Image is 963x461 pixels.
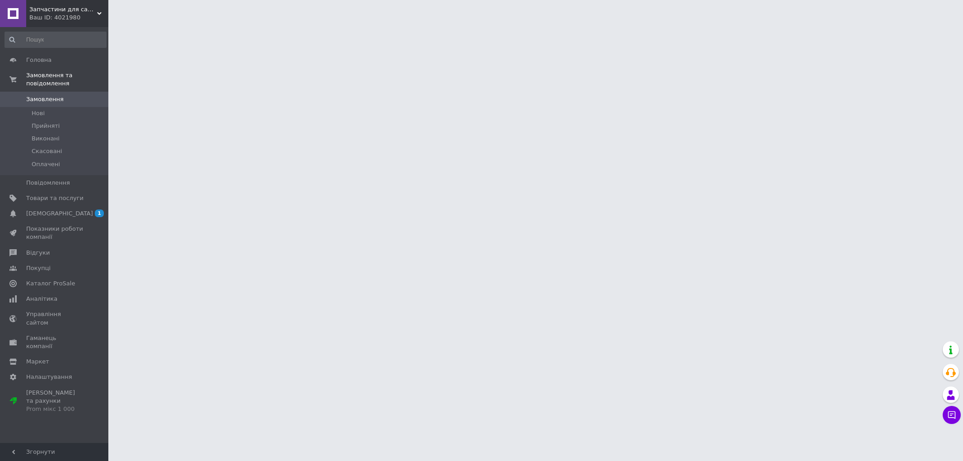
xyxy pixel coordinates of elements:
span: Товари та послуги [26,194,84,202]
span: Прийняті [32,122,60,130]
span: Замовлення [26,95,64,103]
span: 1 [95,210,104,217]
span: [DEMOGRAPHIC_DATA] [26,210,93,218]
div: Ваш ID: 4021980 [29,14,108,22]
button: Чат з покупцем [943,406,961,424]
span: Оплачені [32,160,60,168]
span: Аналітика [26,295,57,303]
span: Запчастини для сантехнічних виробів [29,5,97,14]
div: Prom мікс 1 000 [26,405,84,413]
span: Гаманець компанії [26,334,84,350]
span: Каталог ProSale [26,279,75,288]
span: [PERSON_NAME] та рахунки [26,389,84,414]
span: Нові [32,109,45,117]
input: Пошук [5,32,107,48]
span: Замовлення та повідомлення [26,71,108,88]
span: Виконані [32,135,60,143]
span: Показники роботи компанії [26,225,84,241]
span: Головна [26,56,51,64]
span: Управління сайтом [26,310,84,326]
span: Скасовані [32,147,62,155]
span: Покупці [26,264,51,272]
span: Відгуки [26,249,50,257]
span: Маркет [26,358,49,366]
span: Повідомлення [26,179,70,187]
span: Налаштування [26,373,72,381]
